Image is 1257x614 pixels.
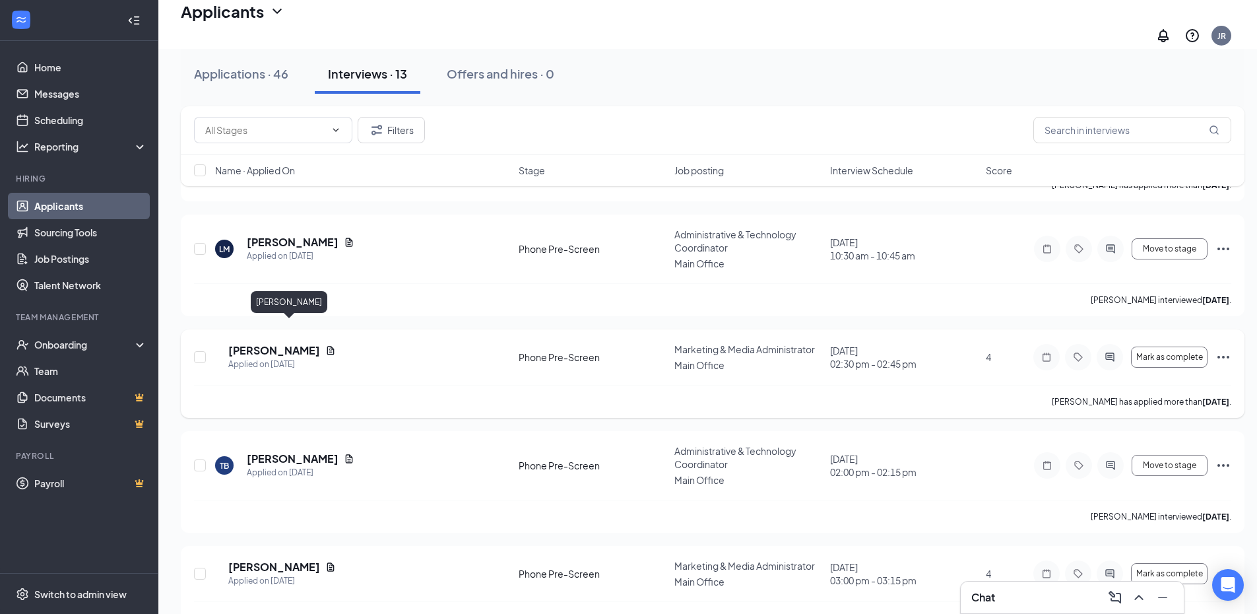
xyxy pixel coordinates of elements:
input: Search in interviews [1033,117,1231,143]
button: ChevronUp [1128,587,1149,608]
span: Administrative & Technology Coordinator [674,445,796,470]
svg: Ellipses [1215,458,1231,473]
div: Phone Pre-Screen [519,567,666,580]
svg: Ellipses [1215,566,1231,582]
svg: Tag [1071,244,1087,254]
svg: Document [325,345,336,356]
span: Score [986,164,1012,177]
span: Interview Schedule [830,164,913,177]
a: Applicants [34,193,147,219]
div: Offers and hires · 0 [447,65,554,82]
svg: ActiveChat [1103,460,1118,471]
a: Home [34,54,147,81]
div: Open Intercom Messenger [1212,569,1244,601]
div: Applied on [DATE] [247,466,354,479]
span: Name · Applied On [215,164,295,177]
svg: WorkstreamLogo [15,13,28,26]
p: Main Office [674,575,822,588]
button: Mark as complete [1131,347,1208,368]
svg: Minimize [1155,590,1171,605]
svg: ChevronUp [1131,590,1147,605]
svg: Note [1039,568,1054,579]
svg: ComposeMessage [1107,590,1123,605]
span: 10:30 am - 10:45 am [830,249,978,262]
svg: Analysis [16,140,29,153]
svg: Note [1039,352,1054,362]
svg: Collapse [127,14,141,27]
span: 02:30 pm - 02:45 pm [830,357,978,370]
svg: Ellipses [1215,349,1231,365]
span: Move to stage [1143,244,1196,254]
div: [DATE] [830,452,978,479]
div: Interviews · 13 [328,65,407,82]
svg: Document [344,454,354,464]
div: LM [219,244,230,255]
div: Applied on [DATE] [247,250,354,263]
input: All Stages [205,123,325,137]
svg: ChevronDown [269,3,285,19]
svg: ActiveChat [1102,352,1118,362]
div: JR [1217,30,1226,42]
div: Team Management [16,312,145,323]
p: [PERSON_NAME] has applied more than . [1052,396,1231,407]
button: Move to stage [1132,455,1208,476]
div: Phone Pre-Screen [519,459,666,472]
button: ComposeMessage [1105,587,1126,608]
a: Talent Network [34,272,147,298]
svg: Tag [1070,568,1086,579]
div: Applied on [DATE] [228,574,336,588]
a: Scheduling [34,107,147,133]
svg: Note [1039,244,1055,254]
button: Minimize [1152,587,1173,608]
button: Mark as complete [1131,563,1208,584]
button: Move to stage [1132,238,1208,259]
span: Stage [519,164,545,177]
h5: [PERSON_NAME] [247,452,338,466]
p: [PERSON_NAME] interviewed . [1091,294,1231,306]
button: Filter Filters [358,117,425,143]
b: [DATE] [1202,295,1229,305]
div: Phone Pre-Screen [519,351,666,364]
div: Applied on [DATE] [228,358,336,371]
span: Administrative & Technology Coordinator [674,228,796,254]
span: 4 [986,351,991,363]
b: [DATE] [1202,397,1229,407]
span: Move to stage [1143,461,1196,470]
a: DocumentsCrown [34,384,147,411]
div: [DATE] [830,344,978,370]
span: Job posting [674,164,724,177]
svg: Tag [1070,352,1086,362]
div: Applications · 46 [194,65,288,82]
div: [PERSON_NAME] [251,291,327,313]
a: PayrollCrown [34,470,147,496]
svg: ActiveChat [1102,568,1118,579]
div: Switch to admin view [34,588,127,601]
div: [DATE] [830,561,978,587]
svg: Ellipses [1215,241,1231,257]
svg: ActiveChat [1103,244,1118,254]
svg: Tag [1071,460,1087,471]
h5: [PERSON_NAME] [228,343,320,358]
div: Reporting [34,140,148,153]
svg: QuestionInfo [1184,28,1200,44]
h5: [PERSON_NAME] [247,235,338,250]
div: Hiring [16,173,145,184]
a: SurveysCrown [34,411,147,437]
span: 4 [986,568,991,580]
svg: UserCheck [16,338,29,351]
span: Marketing & Media Administrator [674,560,815,572]
p: Main Office [674,358,822,372]
span: Mark as complete [1136,353,1203,362]
svg: Document [344,237,354,248]
a: Messages [34,81,147,107]
h3: Chat [971,590,995,605]
span: 02:00 pm - 02:15 pm [830,465,978,479]
svg: Document [325,562,336,572]
svg: Notifications [1155,28,1171,44]
h5: [PERSON_NAME] [228,560,320,574]
p: Main Office [674,473,822,487]
a: Job Postings [34,246,147,272]
svg: Note [1039,460,1055,471]
b: [DATE] [1202,512,1229,522]
span: Marketing & Media Administrator [674,343,815,355]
